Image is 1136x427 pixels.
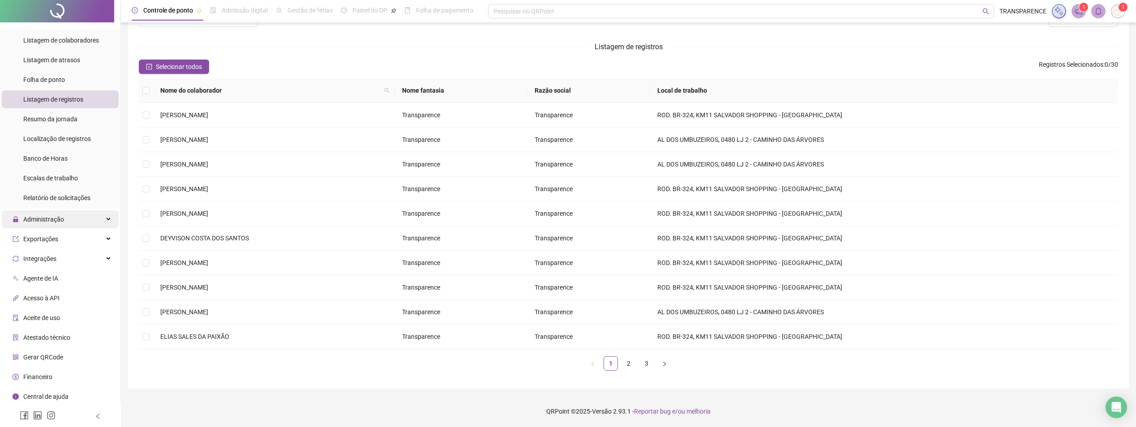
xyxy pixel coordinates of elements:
td: Transparence [395,152,527,177]
button: right [657,356,672,371]
span: Nome do colaborador [160,85,381,95]
li: 2 [622,356,636,371]
span: bell [1094,7,1102,15]
span: Admissão digital [222,7,268,14]
td: ROD. BR-324, KM11 SALVADOR SHOPPING - [GEOGRAPHIC_DATA] [650,177,1118,201]
span: pushpin [197,8,202,13]
span: left [590,361,596,367]
span: solution [13,334,19,341]
span: [PERSON_NAME] [160,111,208,119]
span: Escalas de trabalho [23,175,78,182]
span: 1 [1122,4,1125,10]
footer: QRPoint © 2025 - 2.93.1 - [121,396,1136,427]
span: search [982,8,989,15]
td: Transparence [527,275,651,300]
span: Versão [592,408,612,415]
span: Resumo da jornada [23,115,77,123]
span: Exportações [23,235,58,243]
td: Transparence [527,201,651,226]
span: [PERSON_NAME] [160,161,208,168]
td: Transparence [527,325,651,349]
td: AL DOS UMBUZEIROS, 0480 LJ 2 - CAMINHO DAS ÁRVORES [650,300,1118,325]
span: info-circle [13,393,19,400]
span: Localização de registros [23,135,91,142]
span: export [13,236,19,242]
li: 1 [604,356,618,371]
td: Transparence [527,226,651,251]
td: AL DOS UMBUZEIROS, 0480 LJ 2 - CAMINHO DAS ÁRVORES [650,152,1118,177]
td: Transparence [395,128,527,152]
span: search [382,84,391,97]
td: Transparence [395,226,527,251]
span: instagram [47,411,56,420]
span: DEYVISON COSTA DOS SANTOS [160,235,249,242]
span: Gerar QRCode [23,354,63,361]
span: Listagem de colaboradores [23,37,99,44]
td: Transparence [395,251,527,275]
span: TRANSPARENCE [999,6,1046,16]
a: 1 [604,357,617,370]
span: [PERSON_NAME] [160,136,208,143]
span: left [95,413,101,419]
span: Central de ajuda [23,393,69,400]
span: Aceite de uso [23,314,60,321]
span: facebook [20,411,29,420]
span: Folha de pagamento [416,7,473,14]
span: dashboard [341,7,347,13]
span: search [384,88,390,93]
span: file-done [210,7,216,13]
button: left [586,356,600,371]
td: Transparence [527,177,651,201]
span: [PERSON_NAME] [160,185,208,192]
span: sync [13,256,19,262]
span: Administração [23,216,64,223]
span: Listagem de registros [595,43,663,51]
span: right [662,361,667,367]
span: lock [13,216,19,222]
span: ELIAS SALES DA PAIXÃO [160,333,229,340]
td: Transparence [395,300,527,325]
span: sun [276,7,282,13]
span: pushpin [391,8,396,13]
sup: Atualize o seu contato no menu Meus Dados [1119,3,1127,12]
span: check-square [146,64,152,70]
span: Atestado técnico [23,334,70,341]
span: Acesso à API [23,295,60,302]
span: Selecionar todos [156,62,202,72]
td: Transparence [527,251,651,275]
span: linkedin [33,411,42,420]
img: 5072 [1111,4,1125,18]
span: notification [1075,7,1083,15]
span: qrcode [13,354,19,360]
span: Folha de ponto [23,76,65,83]
span: Listagem de atrasos [23,56,80,64]
a: 2 [622,357,635,370]
button: Selecionar todos [139,60,209,74]
td: AL DOS UMBUZEIROS, 0480 LJ 2 - CAMINHO DAS ÁRVORES [650,128,1118,152]
span: Gestão de férias [287,7,333,14]
th: Local de trabalho [650,78,1118,103]
span: [PERSON_NAME] [160,308,208,316]
span: book [404,7,411,13]
span: [PERSON_NAME] [160,259,208,266]
td: Transparence [395,201,527,226]
sup: 1 [1079,3,1088,12]
li: 3 [639,356,654,371]
td: ROD. BR-324, KM11 SALVADOR SHOPPING - [GEOGRAPHIC_DATA] [650,103,1118,128]
span: Financeiro [23,373,52,380]
td: Transparence [527,103,651,128]
span: audit [13,315,19,321]
span: [PERSON_NAME] [160,210,208,217]
td: Transparence [395,177,527,201]
th: Razão social [527,78,651,103]
span: Listagem de registros [23,96,83,103]
a: 3 [640,357,653,370]
img: sparkle-icon.fc2bf0ac1784a2077858766a79e2daf3.svg [1054,6,1064,16]
span: Relatório de solicitações [23,194,90,201]
span: [PERSON_NAME] [160,284,208,291]
span: 1 [1082,4,1085,10]
td: Transparence [395,275,527,300]
td: ROD. BR-324, KM11 SALVADOR SHOPPING - [GEOGRAPHIC_DATA] [650,226,1118,251]
td: Transparence [527,152,651,177]
td: ROD. BR-324, KM11 SALVADOR SHOPPING - [GEOGRAPHIC_DATA] [650,201,1118,226]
